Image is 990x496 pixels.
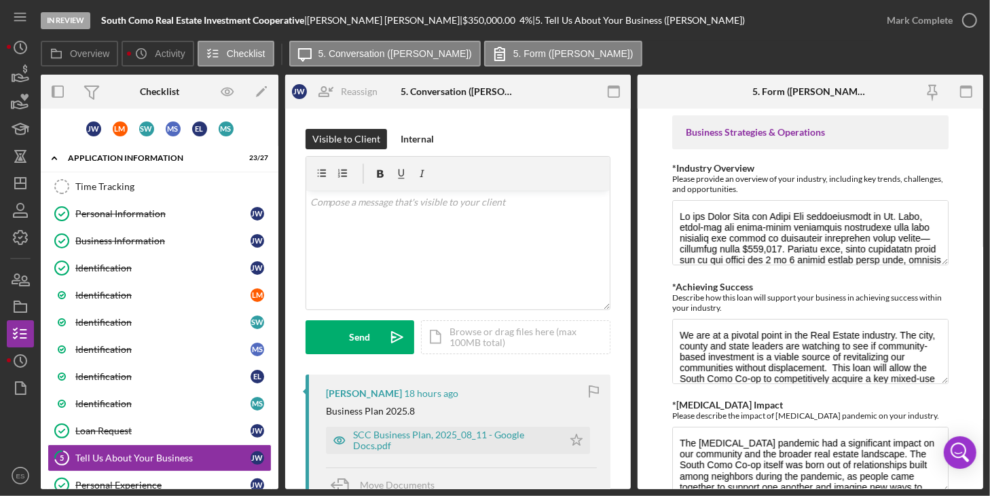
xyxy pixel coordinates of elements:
label: Checklist [227,48,265,59]
textarea: Lo ips Dolor Sita con Adipi Eli seddoeiusmodt in Ut. Labo, etdol-mag ali enima-minim veniamquis n... [672,200,949,265]
div: Application Information [68,154,234,162]
label: Overview [70,48,109,59]
div: J W [292,84,307,99]
div: SCC Business Plan, 2025_08_11 - Google Docs.pdf [353,430,556,451]
div: Describe how this loan will support your business in achieving success within your industry. [672,292,949,313]
a: IdentificationMS [48,336,272,363]
div: Send [350,320,371,354]
div: | 5. Tell Us About Your Business ([PERSON_NAME]) [532,15,745,26]
div: Identification [75,317,251,328]
button: 5. Form ([PERSON_NAME]) [484,41,642,66]
button: Internal [394,129,441,149]
label: 5. Conversation ([PERSON_NAME]) [318,48,472,59]
div: $350,000.00 [462,15,519,26]
a: 5Tell Us About Your BusinessJW [48,444,272,472]
label: 5. Form ([PERSON_NAME]) [513,48,634,59]
div: Business Plan 2025.8 [326,406,415,417]
span: Move Documents [360,479,435,491]
div: Loan Request [75,425,251,436]
div: Identification [75,371,251,382]
button: Checklist [198,41,274,66]
div: Open Intercom Messenger [944,436,976,469]
div: 5. Form ([PERSON_NAME]) [753,86,868,97]
a: Business InformationJW [48,227,272,254]
a: IdentificationMS [48,390,272,417]
div: Business Strategies & Operations [686,127,935,138]
div: Checklist [140,86,179,97]
div: E L [192,121,207,136]
button: 5. Conversation ([PERSON_NAME]) [289,41,481,66]
div: L M [251,288,264,302]
button: ES [7,462,34,489]
div: Identification [75,290,251,301]
div: J W [251,424,264,438]
label: *Industry Overview [672,162,754,174]
div: Personal Information [75,208,251,219]
div: Please provide an overview of your industry, including key trends, challenges, and opportunities. [672,174,949,194]
div: Visible to Client [312,129,380,149]
textarea: We are at a pivotal point in the Real Estate industry. The city, county and state leaders are wat... [672,319,949,384]
div: J W [251,478,264,492]
button: Activity [122,41,194,66]
text: ES [16,472,25,480]
div: J W [251,451,264,465]
div: M S [166,121,181,136]
div: In Review [41,12,90,29]
time: 2025-08-11 20:01 [404,388,458,399]
div: | [101,15,307,26]
a: Personal InformationJW [48,200,272,227]
a: Loan RequestJW [48,417,272,444]
div: Business Information [75,235,251,246]
button: JWReassign [285,78,391,105]
label: *Achieving Success [672,281,753,292]
div: J W [251,207,264,221]
div: Identification [75,344,251,355]
button: SCC Business Plan, 2025_08_11 - Google Docs.pdf [326,427,590,454]
div: S W [139,121,154,136]
button: Mark Complete [873,7,983,34]
div: Time Tracking [75,181,271,192]
div: J W [251,261,264,275]
a: IdentificationEL [48,363,272,390]
div: Identification [75,263,251,273]
div: M S [251,343,264,356]
tspan: 5 [60,453,64,462]
button: Overview [41,41,118,66]
div: M S [219,121,234,136]
div: [PERSON_NAME] [PERSON_NAME] | [307,15,462,26]
div: Identification [75,398,251,409]
div: J W [251,234,264,248]
div: Tell Us About Your Business [75,453,251,463]
div: Mark Complete [887,7,953,34]
textarea: The [MEDICAL_DATA] pandemic had a significant impact on our community and the broader real estate... [672,427,949,492]
label: Activity [155,48,185,59]
label: *[MEDICAL_DATA] Impact [672,399,783,411]
div: Please describe the impact of [MEDICAL_DATA] pandemic on your industry. [672,411,949,421]
a: Time Tracking [48,173,272,200]
button: Visible to Client [306,129,387,149]
div: J W [86,121,101,136]
a: IdentificationJW [48,254,272,282]
div: S W [251,316,264,329]
b: South Como Real Estate Investment Cooperative [101,14,304,26]
div: 4 % [519,15,532,26]
div: L M [113,121,128,136]
div: Reassign [341,78,378,105]
div: 5. Conversation ([PERSON_NAME]) [401,86,516,97]
div: Internal [401,129,434,149]
a: IdentificationSW [48,309,272,336]
div: E L [251,370,264,383]
div: Personal Experience [75,480,251,491]
div: [PERSON_NAME] [326,388,402,399]
button: Send [306,320,414,354]
div: M S [251,397,264,411]
div: 23 / 27 [244,154,268,162]
a: IdentificationLM [48,282,272,309]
